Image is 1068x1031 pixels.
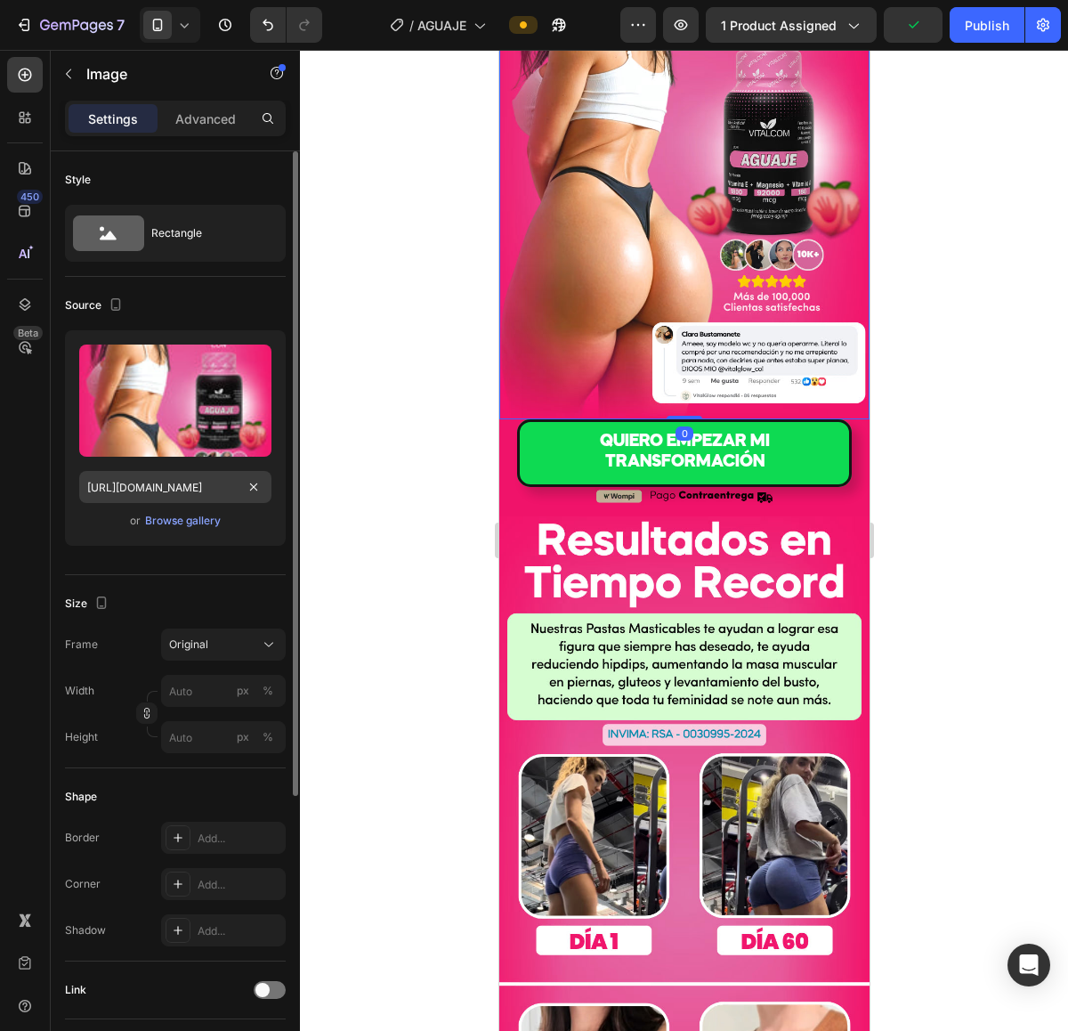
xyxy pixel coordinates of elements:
div: Add... [198,831,281,847]
div: Open Intercom Messenger [1007,944,1050,986]
div: 450 [17,190,43,204]
span: 1 product assigned [721,16,837,35]
label: Width [65,683,94,699]
div: Rectangle [151,213,260,254]
div: Shadow [65,922,106,938]
p: 7 [117,14,125,36]
p: Settings [88,110,138,128]
span: / [409,16,414,35]
div: Corner [65,876,101,892]
div: Publish [965,16,1009,35]
input: px% [161,721,286,753]
div: px [237,683,249,699]
label: Frame [65,637,98,653]
input: px% [161,675,286,707]
div: % [263,683,273,699]
button: Original [161,629,286,661]
div: Beta [13,326,43,340]
div: % [263,729,273,745]
button: % [232,680,254,702]
p: Image [86,63,238,85]
p: Advanced [175,110,236,128]
div: Add... [198,877,281,893]
div: Size [65,592,112,616]
span: Original [169,637,208,653]
div: Border [65,830,100,846]
button: 7 [7,7,133,43]
button: Publish [950,7,1024,43]
div: Browse gallery [145,513,221,529]
img: preview-image [79,345,271,457]
button: % [232,727,254,748]
div: px [237,729,249,745]
span: AGUAJE [417,16,466,35]
button: px [257,680,279,702]
button: px [257,727,279,748]
input: https://example.com/image.jpg [79,471,271,503]
div: Source [65,294,126,318]
button: Browse gallery [144,512,222,530]
div: Shape [65,789,97,805]
div: Add... [198,923,281,939]
div: Undo/Redo [250,7,322,43]
iframe: Design area [499,50,870,1031]
span: or [130,510,141,532]
label: Height [65,729,98,745]
div: Link [65,982,86,998]
div: Style [65,172,91,188]
button: 1 product assigned [706,7,877,43]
